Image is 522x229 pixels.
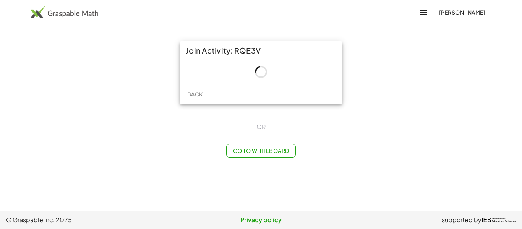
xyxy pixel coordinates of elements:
span: Go to Whiteboard [233,147,289,154]
span: IES [481,216,491,224]
span: OR [256,122,266,132]
span: © Graspable Inc, 2025 [6,215,176,224]
button: [PERSON_NAME] [433,5,491,19]
span: Back [187,91,203,97]
button: Go to Whiteboard [226,144,295,158]
span: Institute of Education Sciences [492,218,516,223]
button: Back [183,87,207,101]
a: Privacy policy [176,215,346,224]
span: [PERSON_NAME] [439,9,485,16]
div: Join Activity: RQE3V [180,41,342,60]
a: IESInstitute ofEducation Sciences [481,215,516,224]
span: supported by [442,215,481,224]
